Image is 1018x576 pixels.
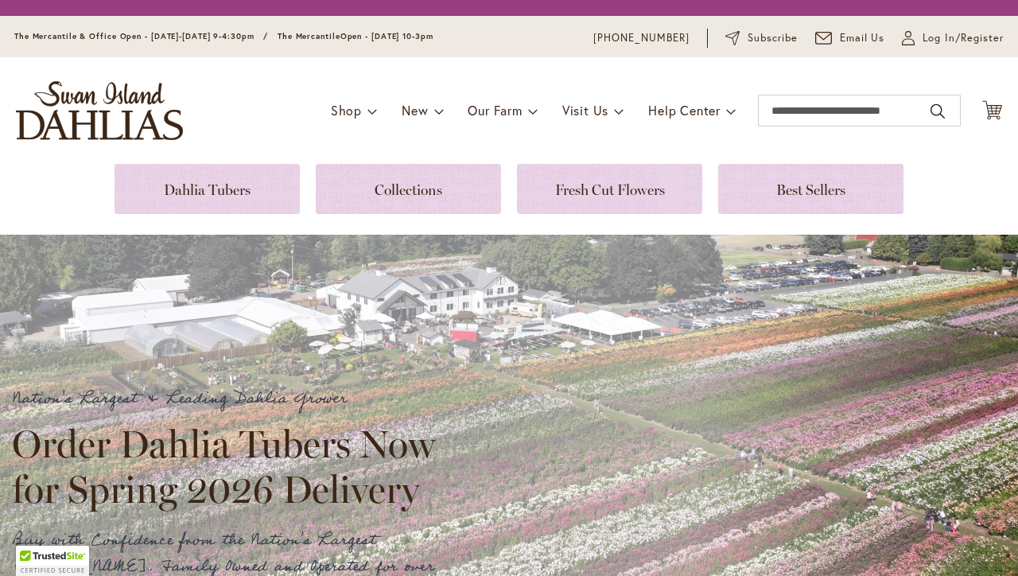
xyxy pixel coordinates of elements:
[840,30,885,46] span: Email Us
[331,102,362,119] span: Shop
[402,102,428,119] span: New
[340,31,433,41] span: Open - [DATE] 10-3pm
[902,30,1004,46] a: Log In/Register
[648,102,721,119] span: Help Center
[931,99,945,124] button: Search
[923,30,1004,46] span: Log In/Register
[12,386,449,412] p: Nation's Largest & Leading Dahlia Grower
[14,31,340,41] span: The Mercantile & Office Open - [DATE]-[DATE] 9-4:30pm / The Mercantile
[593,30,690,46] a: [PHONE_NUMBER]
[12,422,449,511] h2: Order Dahlia Tubers Now for Spring 2026 Delivery
[562,102,608,119] span: Visit Us
[748,30,798,46] span: Subscribe
[16,81,183,140] a: store logo
[725,30,798,46] a: Subscribe
[815,30,885,46] a: Email Us
[468,102,522,119] span: Our Farm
